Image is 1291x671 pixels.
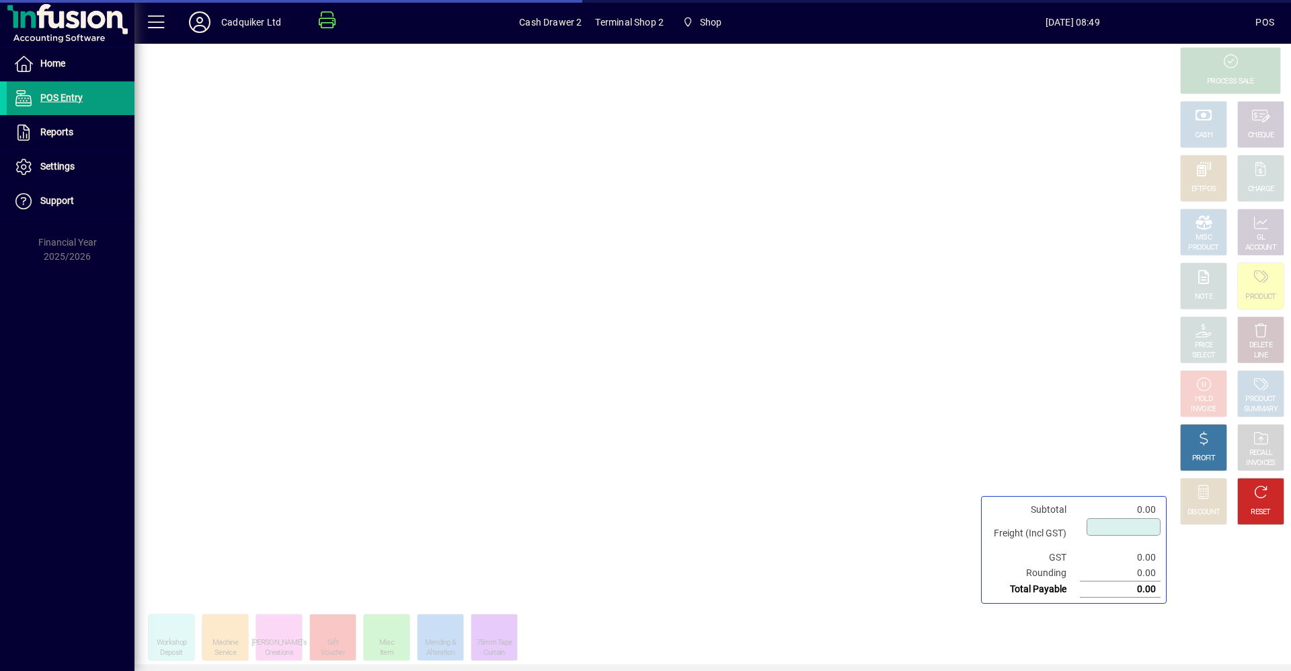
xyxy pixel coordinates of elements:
[1246,458,1275,468] div: INVOICES
[1249,341,1272,351] div: DELETE
[1207,77,1254,87] div: PROCESS SALE
[40,195,74,206] span: Support
[40,58,65,69] span: Home
[1245,292,1276,302] div: PRODUCT
[1187,507,1220,518] div: DISCOUNT
[1195,131,1212,141] div: CASH
[327,638,338,648] div: Gift
[987,502,1080,518] td: Subtotal
[7,47,134,81] a: Home
[1080,581,1161,598] td: 0.00
[7,150,134,184] a: Settings
[40,161,75,172] span: Settings
[987,550,1080,565] td: GST
[1192,454,1215,464] div: PROFIT
[1192,351,1216,361] div: SELECT
[1195,394,1212,404] div: HOLD
[265,648,293,658] div: Creations
[160,648,182,658] div: Deposit
[477,638,512,648] div: 75mm Tape
[987,518,1080,550] td: Freight (Incl GST)
[519,11,582,33] span: Cash Drawer 2
[595,11,664,33] span: Terminal Shop 2
[379,638,394,648] div: Misc
[1080,550,1161,565] td: 0.00
[7,116,134,149] a: Reports
[1255,11,1274,33] div: POS
[1245,243,1276,253] div: ACCOUNT
[1244,404,1278,415] div: SUMMARY
[178,10,221,34] button: Profile
[425,638,457,648] div: Mending &
[1254,351,1267,361] div: LINE
[700,11,722,33] span: Shop
[251,638,307,648] div: [PERSON_NAME]'s
[1195,292,1212,302] div: NOTE
[1080,565,1161,581] td: 0.00
[1080,502,1161,518] td: 0.00
[1257,233,1265,243] div: GL
[987,565,1080,581] td: Rounding
[212,638,238,648] div: Machine
[380,648,393,658] div: Item
[426,648,455,658] div: Alteration
[214,648,236,658] div: Service
[890,11,1255,33] span: [DATE] 08:49
[987,581,1080,598] td: Total Payable
[677,10,727,34] span: Shop
[321,648,345,658] div: Voucher
[1195,341,1213,351] div: PRICE
[7,184,134,218] a: Support
[40,92,83,103] span: POS Entry
[1248,131,1274,141] div: CHEQUE
[1191,184,1216,195] div: EFTPOS
[1191,404,1216,415] div: INVOICE
[483,648,504,658] div: Curtain
[40,127,73,137] span: Reports
[1188,243,1218,253] div: PRODUCT
[1248,184,1274,195] div: CHARGE
[1196,233,1212,243] div: MISC
[1251,507,1271,518] div: RESET
[1245,394,1276,404] div: PRODUCT
[1249,448,1273,458] div: RECALL
[157,638,186,648] div: Workshop
[221,11,281,33] div: Cadquiker Ltd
